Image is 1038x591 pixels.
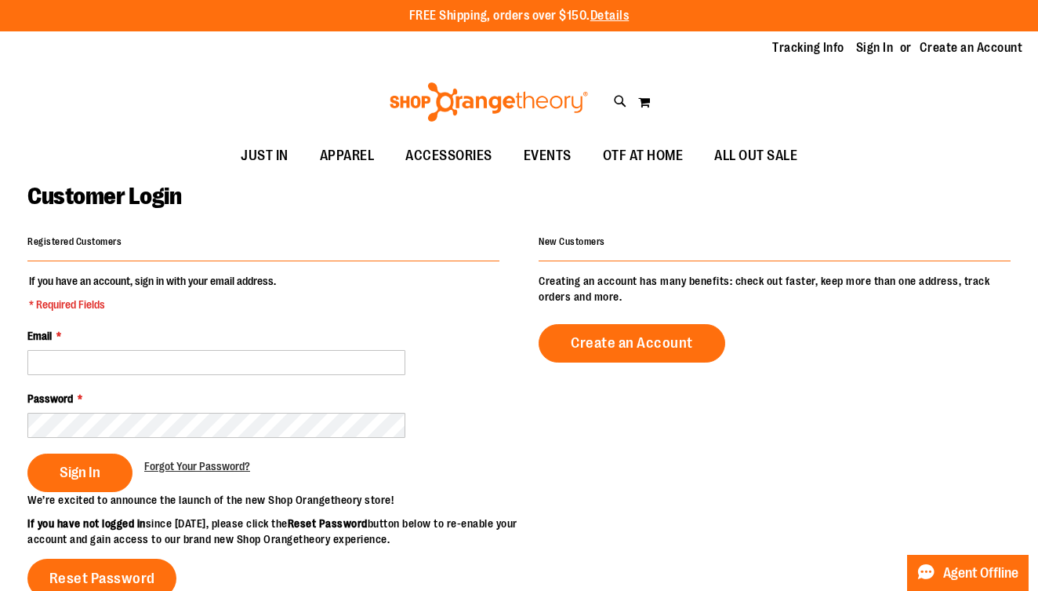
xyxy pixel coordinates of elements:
span: APPAREL [320,138,375,173]
span: Sign In [60,464,100,481]
span: ALL OUT SALE [714,138,797,173]
legend: If you have an account, sign in with your email address. [27,273,278,312]
strong: Reset Password [288,517,368,530]
span: * Required Fields [29,297,276,312]
span: Forgot Your Password? [144,460,250,472]
button: Sign In [27,454,132,492]
strong: If you have not logged in [27,517,146,530]
p: We’re excited to announce the launch of the new Shop Orangetheory store! [27,492,519,508]
a: Tracking Info [772,39,844,57]
img: Shop Orangetheory [387,82,590,122]
span: Email [27,330,52,342]
span: Reset Password [49,570,155,587]
a: Details [590,9,630,23]
p: since [DATE], please click the button below to re-enable your account and gain access to our bran... [27,516,519,547]
p: FREE Shipping, orders over $150. [409,7,630,25]
span: Create an Account [571,334,693,352]
a: Sign In [856,39,894,57]
a: Create an Account [920,39,1023,57]
button: Agent Offline [907,555,1029,591]
span: JUST IN [241,138,289,173]
span: EVENTS [524,138,572,173]
strong: New Customers [539,236,605,247]
span: Customer Login [27,183,181,210]
a: Create an Account [539,324,725,363]
a: Forgot Your Password? [144,458,250,474]
span: Password [27,392,73,405]
span: ACCESSORIES [405,138,492,173]
strong: Registered Customers [27,236,122,247]
span: Agent Offline [943,566,1018,581]
p: Creating an account has many benefits: check out faster, keep more than one address, track orders... [539,273,1011,305]
span: OTF AT HOME [603,138,684,173]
